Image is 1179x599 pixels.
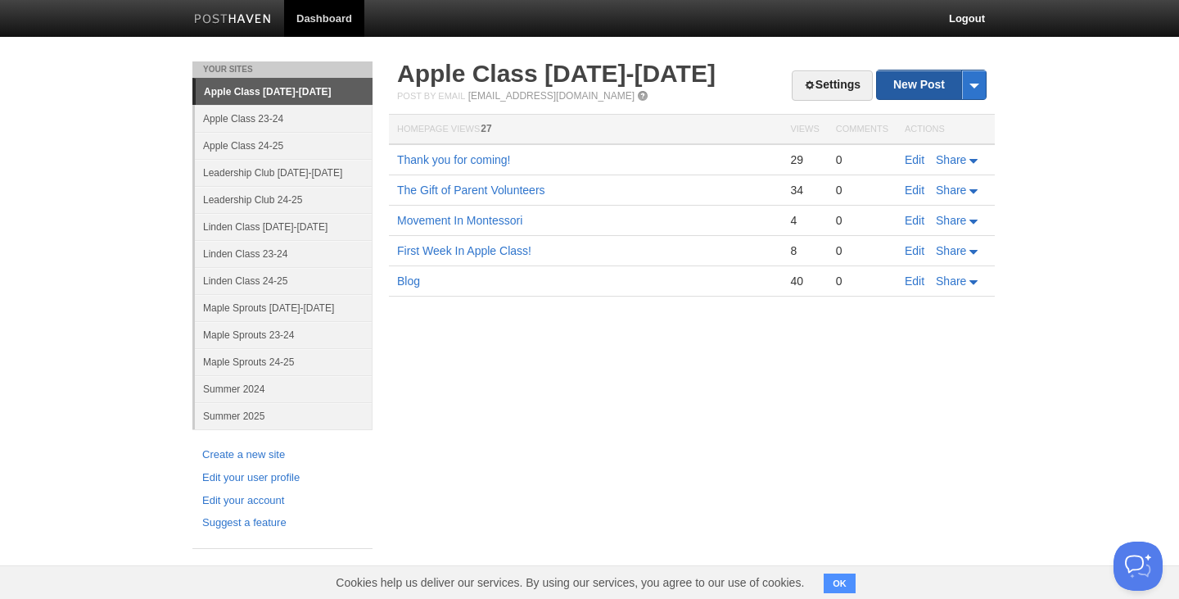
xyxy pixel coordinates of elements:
span: Share [936,244,966,257]
a: Leadership Club 24-25 [195,186,373,213]
a: Settings [792,70,873,101]
button: OK [824,574,856,593]
th: Homepage Views [389,115,782,145]
a: The Gift of Parent Volunteers [397,184,545,197]
a: Create a new site [202,447,363,464]
a: Movement In Montessori [397,214,522,227]
div: 40 [790,274,819,288]
a: Leadership Club [DATE]-[DATE] [195,159,373,186]
a: Edit [905,184,924,197]
span: Share [936,184,966,197]
a: Linden Class [DATE]-[DATE] [195,213,373,240]
a: [EMAIL_ADDRESS][DOMAIN_NAME] [468,90,635,102]
a: Edit [905,244,924,257]
div: 0 [836,243,888,258]
a: Thank you for coming! [397,153,511,166]
a: Linden Class 23-24 [195,240,373,267]
img: Posthaven-bar [194,14,272,26]
a: Blog [397,275,420,288]
div: 0 [836,274,888,288]
a: First Week In Apple Class! [397,244,531,257]
a: Edit your account [202,492,363,510]
div: 0 [836,183,888,197]
a: Summer 2025 [195,402,373,429]
a: Edit [905,214,924,227]
a: Linden Class 24-25 [195,267,373,294]
span: Post by Email [397,91,465,101]
th: Actions [897,115,995,145]
a: Edit [905,153,924,166]
a: Apple Class [DATE]-[DATE] [196,79,373,105]
a: New Post [877,70,986,99]
a: Maple Sprouts 23-24 [195,321,373,348]
a: Suggest a feature [202,515,363,532]
a: Apple Class [DATE]-[DATE] [397,60,716,87]
th: Comments [828,115,897,145]
th: Views [782,115,827,145]
div: 34 [790,183,819,197]
div: 4 [790,213,819,228]
a: Apple Class 24-25 [195,132,373,159]
span: Share [936,153,966,166]
div: 8 [790,243,819,258]
div: 0 [836,152,888,167]
span: Share [936,275,966,288]
iframe: Help Scout Beacon - Open [1113,542,1163,591]
a: Edit your user profile [202,470,363,487]
span: 27 [481,123,491,134]
a: Maple Sprouts 24-25 [195,348,373,375]
a: Summer 2024 [195,375,373,402]
div: 0 [836,213,888,228]
div: 29 [790,152,819,167]
li: Your Sites [192,61,373,78]
span: Share [936,214,966,227]
a: Edit [905,275,924,288]
a: Maple Sprouts [DATE]-[DATE] [195,294,373,321]
a: Apple Class 23-24 [195,105,373,132]
span: Cookies help us deliver our services. By using our services, you agree to our use of cookies. [319,566,820,599]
